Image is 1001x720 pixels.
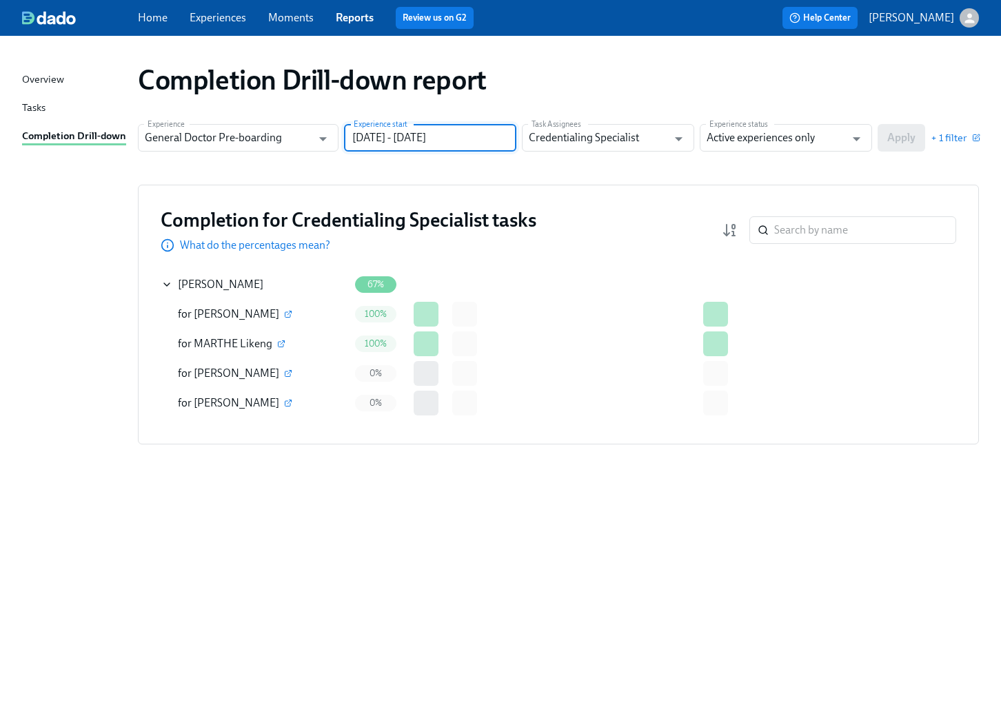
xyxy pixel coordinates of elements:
h3: Completion for Credentialing Specialist tasks [161,207,536,232]
button: Help Center [782,7,858,29]
span: for [178,396,194,409]
span: for [178,367,194,380]
button: Open [846,128,867,150]
a: Reports [336,11,374,24]
h1: Completion Drill-down report [138,63,487,96]
a: Completion Drill-down [22,128,127,145]
span: 0% [361,368,390,378]
button: Review us on G2 [396,7,474,29]
span: for [178,337,194,350]
p: [PERSON_NAME] [869,10,954,25]
a: Overview [22,72,127,89]
button: + 1 filter [931,131,979,145]
input: Search by name [774,216,956,244]
div: Completion Drill-down [22,128,126,145]
span: 100% [356,338,396,349]
span: [PERSON_NAME] [194,367,279,380]
button: Open [312,128,334,150]
a: Experiences [190,11,246,24]
div: for [PERSON_NAME] [161,360,349,387]
a: Tasks [22,100,127,117]
span: for [178,307,194,320]
button: Open [668,128,689,150]
span: 67% [359,279,393,289]
span: [PERSON_NAME] [194,307,279,320]
button: [PERSON_NAME] [869,8,979,28]
span: Help Center [789,11,851,25]
span: MARTHE Likeng [194,337,272,350]
a: Home [138,11,168,24]
img: dado [22,11,76,25]
span: 100% [356,309,396,319]
a: dado [22,11,138,25]
p: What do the percentages mean? [180,238,330,253]
a: Moments [268,11,314,24]
span: [PERSON_NAME] [194,396,279,409]
div: Tasks [22,100,45,117]
span: 0% [361,398,390,408]
svg: Completion rate (low to high) [722,222,738,238]
div: for [PERSON_NAME] [161,300,349,328]
div: for [PERSON_NAME] [161,389,349,417]
span: [PERSON_NAME] [178,278,263,291]
div: for MARTHE Likeng [161,330,349,358]
div: [PERSON_NAME] [161,271,349,298]
a: Review us on G2 [403,11,467,25]
div: Overview [22,72,64,89]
